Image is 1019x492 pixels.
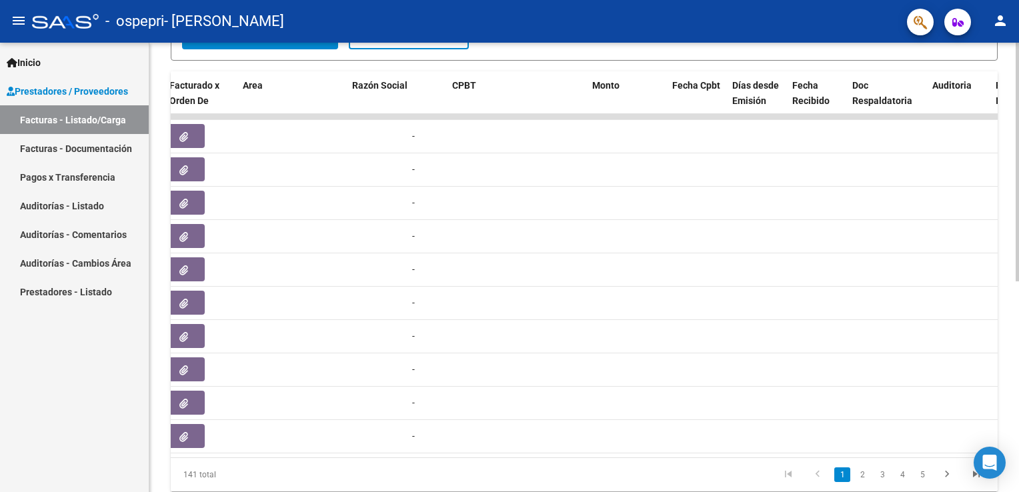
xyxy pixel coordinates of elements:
[412,231,415,241] span: -
[412,164,415,175] span: -
[892,463,912,486] li: page 4
[854,467,870,482] a: 2
[412,331,415,341] span: -
[874,467,890,482] a: 3
[412,297,415,308] span: -
[927,71,990,130] datatable-header-cell: Auditoria
[587,71,667,130] datatable-header-cell: Monto
[732,80,779,106] span: Días desde Emisión
[792,80,830,106] span: Fecha Recibido
[805,467,830,482] a: go to previous page
[171,458,334,491] div: 141 total
[834,467,850,482] a: 1
[412,264,415,275] span: -
[11,13,27,29] mat-icon: menu
[243,80,263,91] span: Area
[832,463,852,486] li: page 1
[992,13,1008,29] mat-icon: person
[787,71,847,130] datatable-header-cell: Fecha Recibido
[932,80,972,91] span: Auditoria
[7,55,41,70] span: Inicio
[872,463,892,486] li: page 3
[412,131,415,141] span: -
[852,80,912,106] span: Doc Respaldatoria
[412,364,415,375] span: -
[934,467,960,482] a: go to next page
[7,84,128,99] span: Prestadores / Proveedores
[964,467,989,482] a: go to last page
[847,71,927,130] datatable-header-cell: Doc Respaldatoria
[727,71,787,130] datatable-header-cell: Días desde Emisión
[164,71,237,130] datatable-header-cell: Facturado x Orden De
[347,71,447,130] datatable-header-cell: Razón Social
[412,397,415,408] span: -
[912,463,932,486] li: page 5
[914,467,930,482] a: 5
[164,7,284,36] span: - [PERSON_NAME]
[974,447,1006,479] div: Open Intercom Messenger
[592,80,620,91] span: Monto
[894,467,910,482] a: 4
[169,80,219,106] span: Facturado x Orden De
[452,80,476,91] span: CPBT
[352,80,407,91] span: Razón Social
[412,431,415,441] span: -
[237,71,327,130] datatable-header-cell: Area
[412,197,415,208] span: -
[672,80,720,91] span: Fecha Cpbt
[667,71,727,130] datatable-header-cell: Fecha Cpbt
[776,467,801,482] a: go to first page
[852,463,872,486] li: page 2
[447,71,587,130] datatable-header-cell: CPBT
[105,7,164,36] span: - ospepri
